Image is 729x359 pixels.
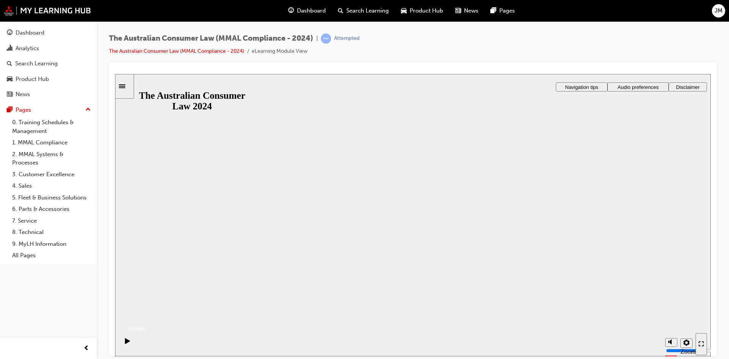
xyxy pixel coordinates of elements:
a: Search Learning [3,57,94,71]
span: Audio preferences [502,10,543,16]
a: pages-iconPages [484,3,521,19]
nav: slide navigation [581,258,592,282]
span: pages-icon [7,107,13,114]
span: JM [715,6,723,15]
li: eLearning Module View [252,47,308,56]
span: News [464,6,478,15]
button: JM [712,4,725,17]
span: Pages [499,6,515,15]
button: Mute (Ctrl+Alt+M) [550,264,562,273]
span: up-icon [85,105,91,115]
a: The Australian Consumer Law (MMAL Compliance - 2024) [109,48,244,54]
div: playback controls [4,258,17,282]
span: Navigation tips [450,10,483,16]
div: misc controls [546,258,577,282]
button: Enter full-screen (Ctrl+Alt+F) [581,259,592,281]
a: 7. Service [9,215,94,227]
button: Pause (Ctrl+Alt+P) [4,264,17,277]
span: news-icon [7,91,13,98]
span: learningRecordVerb_ATTEMPT-icon [321,33,331,44]
span: The Australian Consumer Law (MMAL Compliance - 2024) [109,34,313,43]
span: Dashboard [297,6,326,15]
a: news-iconNews [449,3,484,19]
a: 9. MyLH Information [9,238,94,250]
div: Pages [16,106,31,114]
span: chart-icon [7,45,13,52]
div: News [16,90,30,99]
span: guage-icon [288,6,294,16]
span: guage-icon [7,30,13,36]
span: Search Learning [346,6,389,15]
button: Pages [3,103,94,117]
a: search-iconSearch Learning [332,3,395,19]
a: 6. Parts & Accessories [9,203,94,215]
div: Analytics [16,44,39,53]
a: 8. Technical [9,226,94,238]
a: Dashboard [3,26,94,40]
span: pages-icon [491,6,496,16]
a: Analytics [3,41,94,55]
div: Attempted [334,35,360,42]
a: All Pages [9,250,94,261]
a: News [3,87,94,101]
span: prev-icon [84,344,89,353]
div: Product Hub [16,75,49,84]
span: Product Hub [410,6,443,15]
div: Dashboard [16,28,44,37]
span: search-icon [338,6,343,16]
a: 4. Sales [9,180,94,192]
label: Zoom to fit [565,274,581,296]
a: Product Hub [3,72,94,86]
a: 2. MMAL Systems & Processes [9,149,94,169]
button: Settings [565,264,578,274]
a: guage-iconDashboard [282,3,332,19]
a: car-iconProduct Hub [395,3,449,19]
span: Disclaimer [561,10,584,16]
span: | [316,34,318,43]
div: Search Learning [15,59,58,68]
img: mmal [4,6,91,16]
input: volume [551,274,600,280]
a: 5. Fleet & Business Solutions [9,192,94,204]
a: 1. MMAL Compliance [9,137,94,149]
a: 0. Training Schedules & Management [9,117,94,137]
span: search-icon [7,60,12,67]
span: news-icon [455,6,461,16]
a: 3. Customer Excellence [9,169,94,180]
button: DashboardAnalyticsSearch LearningProduct HubNews [3,24,94,103]
span: car-icon [401,6,407,16]
span: car-icon [7,76,13,83]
